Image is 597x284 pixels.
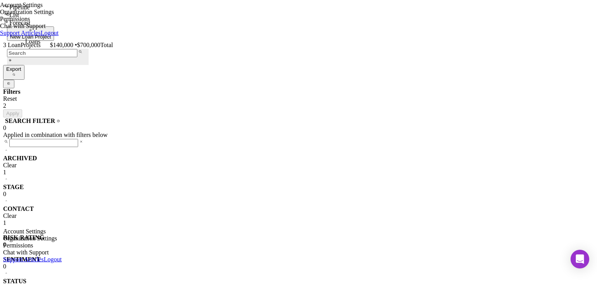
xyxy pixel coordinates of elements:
div: Organization Settings [3,235,62,242]
button: Export [3,65,24,79]
b: CONTACT [3,205,34,212]
div: 2 [3,102,594,109]
div: New Loan Project [10,34,51,40]
div: 0 [3,263,594,270]
div: 1 [3,219,594,226]
b: STAGE [3,184,24,191]
div: Clear [3,162,594,169]
div: 3 Loan Projects • $700,000 Total [3,41,594,49]
div: Chat with Support [3,249,62,256]
div: Account Settings [3,228,62,235]
div: Clear [3,212,594,219]
div: Apply [6,110,19,116]
div: 0 [3,191,594,198]
div: 1 [3,169,594,176]
button: Apply [3,109,22,117]
div: 0 [3,124,594,131]
div: Reset [3,95,594,102]
b: Filters [3,88,20,95]
div: Export [6,66,21,72]
input: Search [7,49,77,57]
a: Logout [44,256,61,263]
a: Support Articles [3,256,44,263]
div: Applied in combination with filters below [3,131,594,138]
b: ARCHIVED [3,155,37,162]
div: Loans [25,38,40,45]
div: $140,000 [40,41,73,49]
div: 0 [3,241,594,248]
a: Logout [40,30,58,36]
b: SEARCH FILTER [5,117,55,124]
div: Open Intercom Messenger [571,250,589,268]
div: Permissions [3,242,62,249]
